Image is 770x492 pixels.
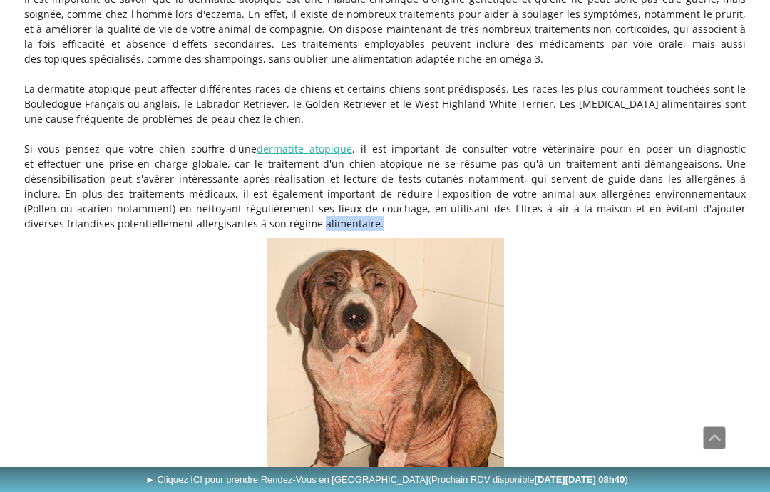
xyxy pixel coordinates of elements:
[24,81,746,126] p: La dermatite atopique peut affecter différentes races de chiens et certains chiens sont prédispos...
[704,427,725,449] span: Défiler vers le haut
[703,426,726,449] a: Défiler vers le haut
[257,142,352,155] a: dermatite atopique
[24,141,746,231] p: Si vous pensez que votre chien souffre d'une , il est important de consulter votre vétérinaire po...
[535,474,625,485] b: [DATE][DATE] 08h40
[145,474,628,485] span: ► Cliquez ICI pour prendre Rendez-Vous en [GEOGRAPHIC_DATA]
[428,474,628,485] span: (Prochain RDV disponible )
